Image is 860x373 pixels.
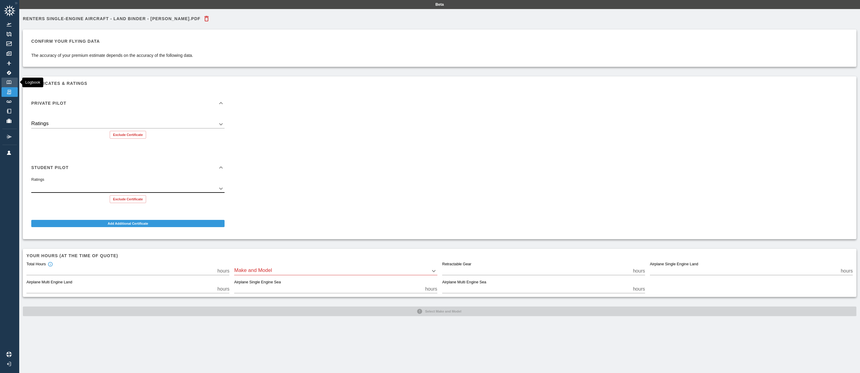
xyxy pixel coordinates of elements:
label: Ratings [31,177,44,182]
h6: Your hours (at the time of quote) [26,252,853,259]
h6: Certificates & Ratings [26,80,853,87]
button: Exclude Certificate [110,195,146,203]
h6: Renters Single-Engine Aircraft - Land Binder - [PERSON_NAME].pdf [23,17,200,21]
svg: Total hours in fixed-wing aircraft [47,262,53,267]
p: The accuracy of your premium estimate depends on the accuracy of the following data. [31,52,193,58]
p: hours [841,267,853,275]
div: Student Pilot [26,158,229,177]
h6: Private Pilot [31,101,66,105]
p: hours [633,267,645,275]
p: hours [633,285,645,293]
button: Exclude Certificate [110,131,146,139]
div: Private Pilot [26,113,229,143]
p: hours [217,285,229,293]
label: Airplane Single Engine Sea [234,280,281,285]
label: Airplane Single Engine Land [650,262,698,267]
label: Airplane Multi Engine Land [26,280,72,285]
h6: Student Pilot [31,165,69,170]
div: Private Pilot [26,94,229,113]
div: Student Pilot [26,177,229,208]
label: Airplane Multi Engine Sea [442,280,486,285]
button: Add Additional Certificate [31,220,225,227]
div: Total Hours [26,262,53,267]
h6: Confirm your flying data [31,38,193,45]
label: Retractable Gear [442,262,471,267]
p: hours [217,267,229,275]
p: hours [425,285,437,293]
